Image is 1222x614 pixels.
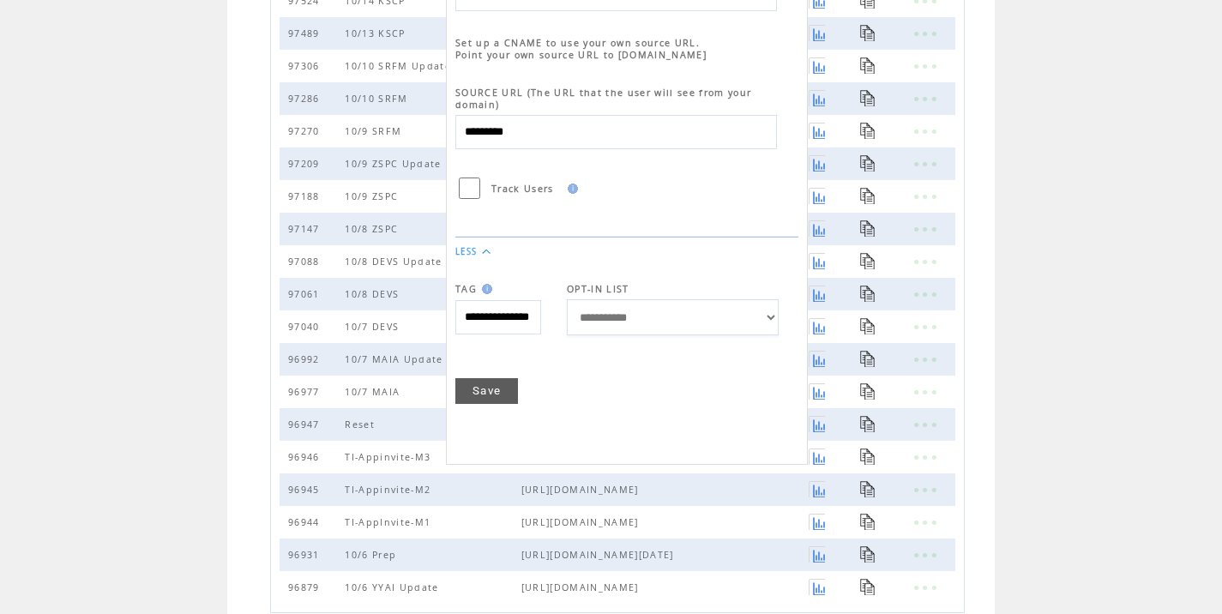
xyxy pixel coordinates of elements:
a: Click to view a graph [809,351,825,367]
a: Save [455,378,518,404]
span: 96977 [288,386,324,398]
a: Click to view a graph [809,579,825,595]
span: 96944 [288,516,324,528]
a: Click to copy URL for text blast to clipboard [860,514,876,530]
a: Click to view a graph [809,448,825,465]
a: Click to copy URL for text blast to clipboard [860,448,876,465]
span: 10/6 YYAI Update [345,581,442,593]
span: TI-Appinvite-M2 [345,484,435,496]
span: 10/7 MAIA [345,386,404,398]
span: 10/6 Prep [345,549,400,561]
span: Track Users [491,183,554,195]
a: Click to view a graph [809,416,825,432]
span: https://tradingideas.app/app-download/?utm_source=newsletter&utm_medium=sms&utm_campaign=marketpu... [521,484,809,496]
img: help.gif [563,184,578,194]
span: https://myemail.constantcontact.com/Monday-s-Runner-Put-Together-An-Approx--23--Intraday-Move--He... [521,549,809,561]
a: Click to copy URL for text blast to clipboard [860,579,876,595]
span: TAG [455,283,477,295]
span: Set up a CNAME to use your own source URL. [455,37,700,49]
span: SOURCE URL (The URL that the user will see from your domain) [455,87,751,111]
a: Click to view a graph [809,383,825,400]
a: Click to copy URL for text blast to clipboard [860,416,876,432]
span: TI-Appinvite-M3 [345,451,435,463]
span: 96879 [288,581,324,593]
a: Click to view a graph [809,546,825,563]
span: https://tradingideas.app/app-download/?utm_source=newsletter&utm_medium=sms&utm_campaign=marketpu... [521,516,809,528]
span: TI-AppInvite-M1 [345,516,435,528]
a: Click to view a graph [809,481,825,497]
span: 96947 [288,418,324,430]
a: LESS [455,246,477,257]
span: 96945 [288,484,324,496]
a: Click to copy URL for text blast to clipboard [860,546,876,563]
span: https://myemail.constantcontact.com/Low-Float--Nasdaq--YYAI--Drops-Game-Changing-News-Announcemen... [521,581,809,593]
a: Click to copy URL for text blast to clipboard [860,383,876,400]
span: Point your own source URL to [DOMAIN_NAME] [455,49,707,61]
a: Click to copy URL for text blast to clipboard [860,481,876,497]
span: 10/7 MAIA Update [345,353,447,365]
span: 96931 [288,549,324,561]
span: 96992 [288,353,324,365]
a: Click to copy URL for text blast to clipboard [860,351,876,367]
span: OPT-IN LIST [567,283,629,295]
img: help.gif [477,284,492,294]
span: Reset [345,418,379,430]
a: Click to view a graph [809,514,825,530]
span: 96946 [288,451,324,463]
